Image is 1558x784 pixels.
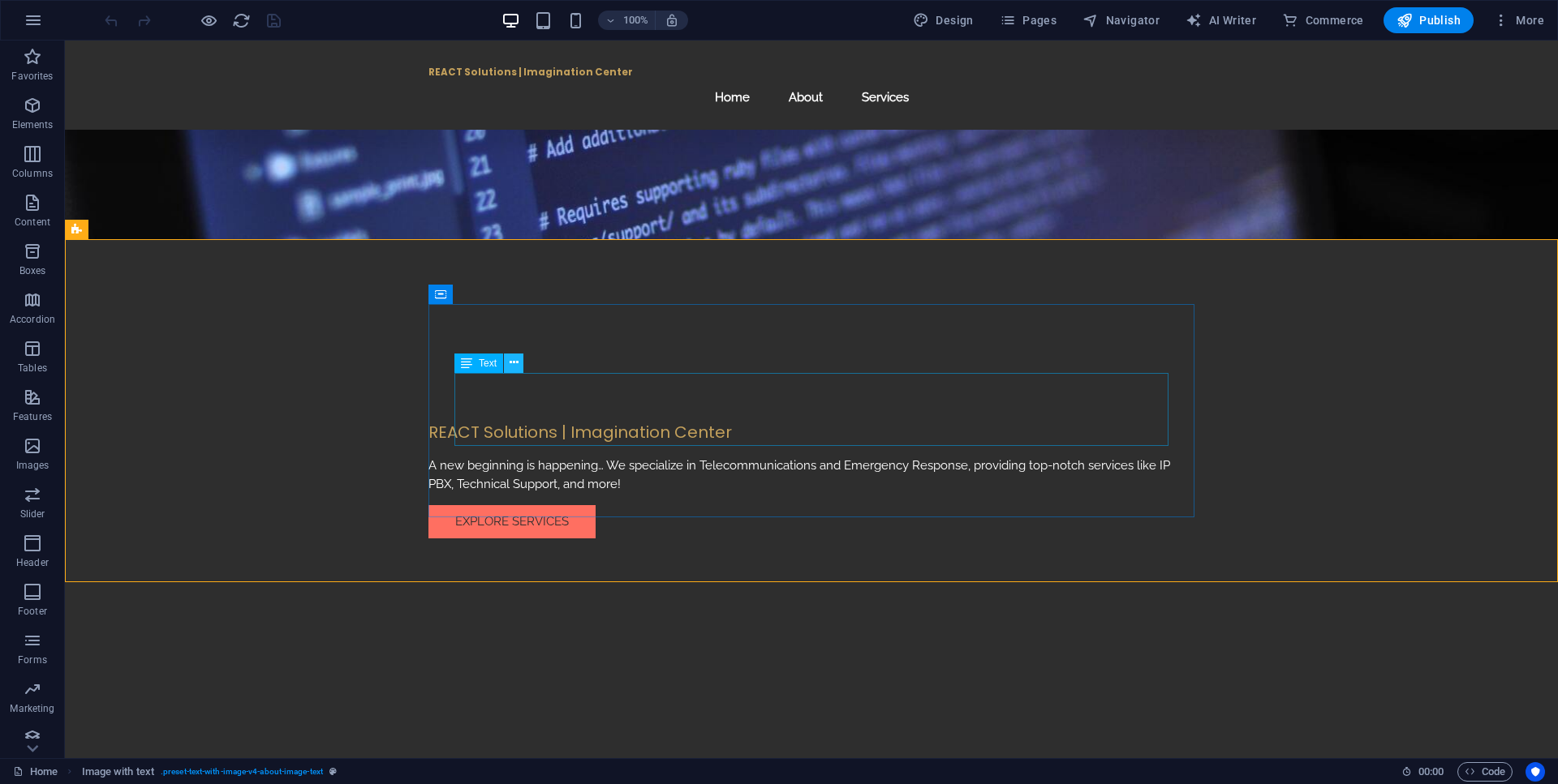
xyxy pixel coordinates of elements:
[906,7,980,33] div: Design (Ctrl+Alt+Y)
[1465,762,1505,782] span: Code
[1397,12,1461,28] span: Publish
[20,508,45,521] p: Slider
[665,13,679,28] i: On resize automatically adjust zoom level to fit chosen device.
[161,762,323,782] span: . preset-text-with-image-v4-about-image-text
[329,767,337,776] i: This element is a customizable preset
[10,313,55,326] p: Accordion
[18,605,47,618] p: Footer
[906,7,980,33] button: Design
[15,216,50,229] p: Content
[232,11,251,30] i: Reload page
[1384,7,1474,33] button: Publish
[1401,762,1444,782] h6: Session time
[1276,7,1371,33] button: Commerce
[913,12,974,28] span: Design
[199,11,218,30] button: Click here to leave preview mode and continue editing
[993,7,1063,33] button: Pages
[12,118,54,131] p: Elements
[13,410,52,423] p: Features
[1418,762,1444,782] span: 00 00
[10,702,54,715] p: Marketing
[18,362,47,375] p: Tables
[1526,762,1545,782] button: Usercentrics
[479,358,497,368] span: Text
[1493,12,1544,28] span: More
[1179,7,1263,33] button: AI Writer
[11,70,53,83] p: Favorites
[1430,765,1432,778] span: :
[82,762,154,782] span: Click to select. Double-click to edit
[622,11,648,30] h6: 100%
[13,762,58,782] a: Click to cancel selection. Double-click to open Pages
[1076,7,1166,33] button: Navigator
[19,264,46,277] p: Boxes
[1487,7,1551,33] button: More
[1282,12,1364,28] span: Commerce
[231,11,251,30] button: reload
[1082,12,1160,28] span: Navigator
[18,653,47,666] p: Forms
[598,11,656,30] button: 100%
[1186,12,1256,28] span: AI Writer
[16,459,49,472] p: Images
[1000,12,1057,28] span: Pages
[12,167,53,180] p: Columns
[82,762,338,782] nav: breadcrumb
[1457,762,1513,782] button: Code
[16,556,49,569] p: Header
